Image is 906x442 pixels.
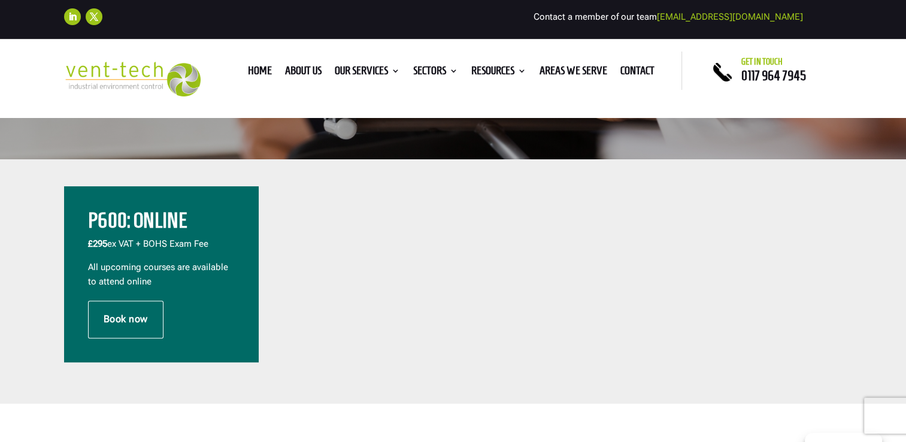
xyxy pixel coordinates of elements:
[64,62,201,97] img: 2023-09-27T08_35_16.549ZVENT-TECH---Clear-background
[540,66,607,80] a: Areas We Serve
[248,66,272,80] a: Home
[471,66,526,80] a: Resources
[88,301,163,338] a: Book now
[86,8,102,25] a: Follow on X
[657,11,803,22] a: [EMAIL_ADDRESS][DOMAIN_NAME]
[88,261,235,289] p: All upcoming courses are available to attend online
[64,8,81,25] a: Follow on LinkedIn
[88,238,107,249] span: £295
[335,66,400,80] a: Our Services
[413,66,458,80] a: Sectors
[534,11,803,22] span: Contact a member of our team
[285,66,322,80] a: About us
[88,237,235,261] p: ex VAT + BOHS Exam Fee
[741,57,783,66] span: Get in touch
[88,210,235,237] h2: P600: Online
[741,68,806,83] a: 0117 964 7945
[620,66,654,80] a: Contact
